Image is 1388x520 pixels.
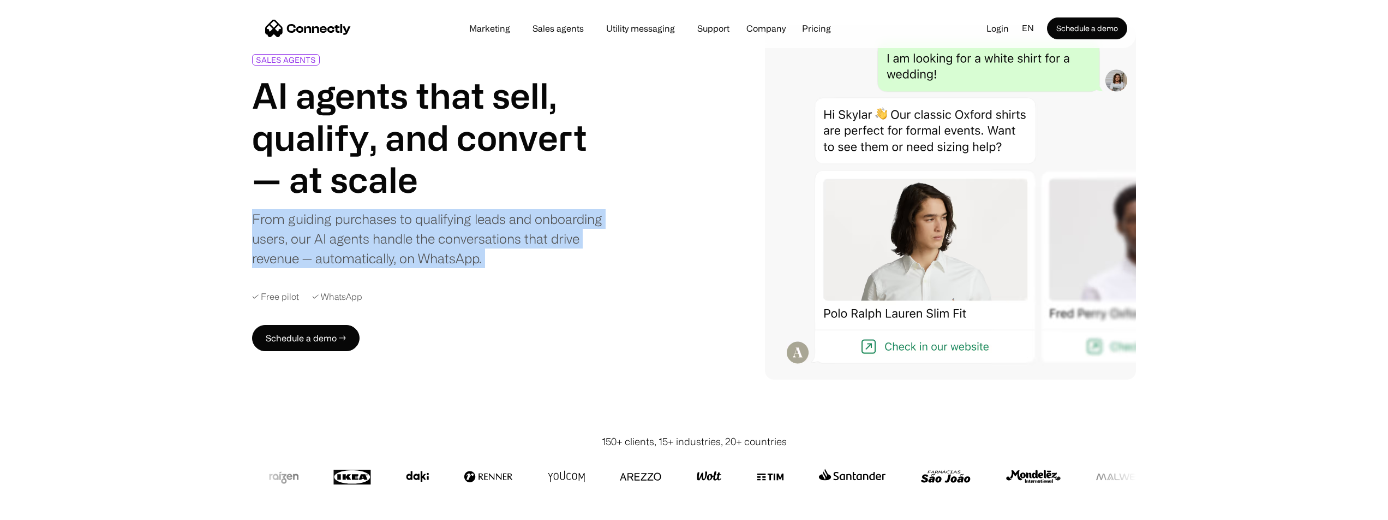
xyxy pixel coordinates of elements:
a: Marketing [460,24,519,33]
a: Schedule a demo [1047,17,1127,39]
a: Schedule a demo → [252,325,360,351]
a: Pricing [793,24,840,33]
ul: Language list [22,501,65,516]
div: 150+ clients, 15+ industries, 20+ countries [602,434,787,449]
div: en [1022,20,1034,37]
div: Company [743,21,789,36]
div: ✓ Free pilot [252,290,299,303]
a: Utility messaging [597,24,684,33]
div: SALES AGENTS [256,56,316,64]
div: Company [746,21,786,36]
aside: Language selected: English [11,500,65,516]
a: home [265,20,351,37]
a: Support [689,24,738,33]
div: From guiding purchases to qualifying leads and onboarding users, our AI agents handle the convers... [252,209,610,268]
a: Sales agents [524,24,593,33]
div: en [1018,20,1047,37]
a: Login [978,20,1018,37]
div: ✓ WhatsApp [312,290,362,303]
h1: AI agents that sell, qualify, and convert — at scale [252,74,610,200]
